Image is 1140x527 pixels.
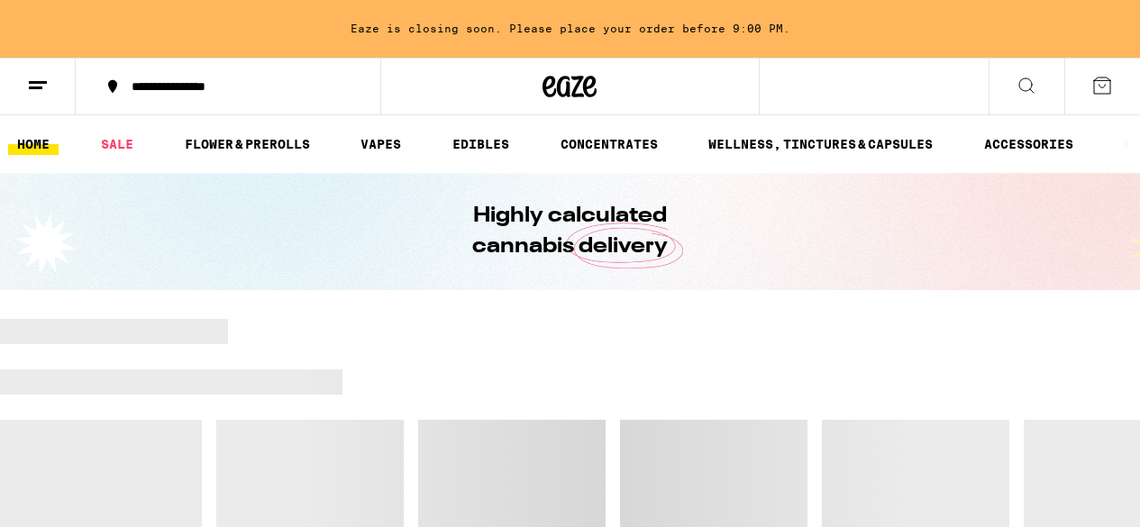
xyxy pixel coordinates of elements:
a: FLOWER & PREROLLS [176,133,319,155]
a: ACCESSORIES [975,133,1082,155]
a: SALE [92,133,142,155]
a: HOME [8,133,59,155]
a: WELLNESS, TINCTURES & CAPSULES [699,133,942,155]
h1: Highly calculated cannabis delivery [422,201,719,262]
a: VAPES [351,133,410,155]
a: EDIBLES [443,133,518,155]
a: CONCENTRATES [552,133,667,155]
